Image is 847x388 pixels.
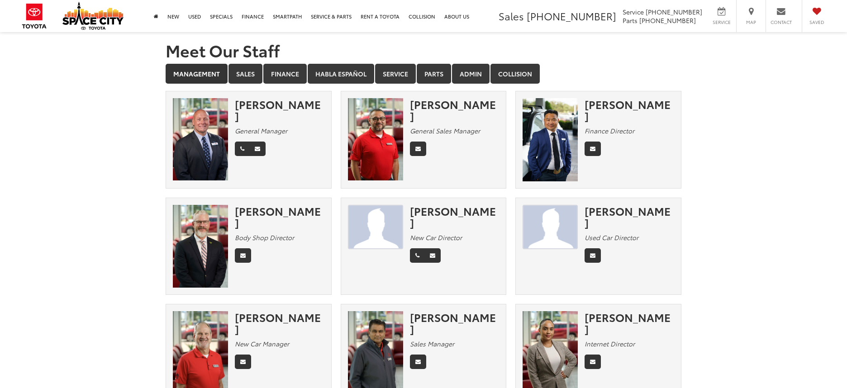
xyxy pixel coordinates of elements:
[527,9,616,23] span: [PHONE_NUMBER]
[623,16,638,25] span: Parts
[410,142,426,156] a: Email
[235,98,324,122] div: [PERSON_NAME]
[62,2,124,30] img: Space City Toyota
[410,355,426,369] a: Email
[173,98,228,181] img: Ben Saxton
[228,64,262,84] a: Sales
[417,64,451,84] a: Parts
[585,126,634,135] em: Finance Director
[523,205,578,250] img: Marco Compean
[348,205,403,250] img: JAMES TAYLOR
[585,98,674,122] div: [PERSON_NAME]
[166,64,681,85] div: Department Tabs
[585,142,601,156] a: Email
[375,64,416,84] a: Service
[639,16,696,25] span: [PHONE_NUMBER]
[585,248,601,263] a: Email
[499,9,524,23] span: Sales
[807,19,827,25] span: Saved
[235,233,294,242] em: Body Shop Director
[410,233,462,242] em: New Car Director
[585,339,635,348] em: Internet Director
[410,248,425,263] a: Phone
[263,64,307,84] a: Finance
[235,126,287,135] em: General Manager
[410,126,480,135] em: General Sales Manager
[623,7,644,16] span: Service
[410,98,500,122] div: [PERSON_NAME]
[348,98,403,181] img: Cecilio Flores
[585,355,601,369] a: Email
[235,355,251,369] a: Email
[523,98,578,181] img: Nam Pham
[166,64,228,84] a: Management
[452,64,490,84] a: Admin
[166,41,681,59] h1: Meet Our Staff
[771,19,792,25] span: Contact
[585,233,638,242] em: Used Car Director
[711,19,732,25] span: Service
[585,205,674,229] div: [PERSON_NAME]
[741,19,761,25] span: Map
[410,311,500,335] div: [PERSON_NAME]
[646,7,702,16] span: [PHONE_NUMBER]
[585,311,674,335] div: [PERSON_NAME]
[410,205,500,229] div: [PERSON_NAME]
[424,248,441,263] a: Email
[235,205,324,229] div: [PERSON_NAME]
[173,205,228,288] img: Sean Patterson
[308,64,374,84] a: Habla Español
[249,142,266,156] a: Email
[235,311,324,335] div: [PERSON_NAME]
[235,142,250,156] a: Phone
[490,64,540,84] a: Collision
[235,339,289,348] em: New Car Manager
[235,248,251,263] a: Email
[410,339,454,348] em: Sales Manager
